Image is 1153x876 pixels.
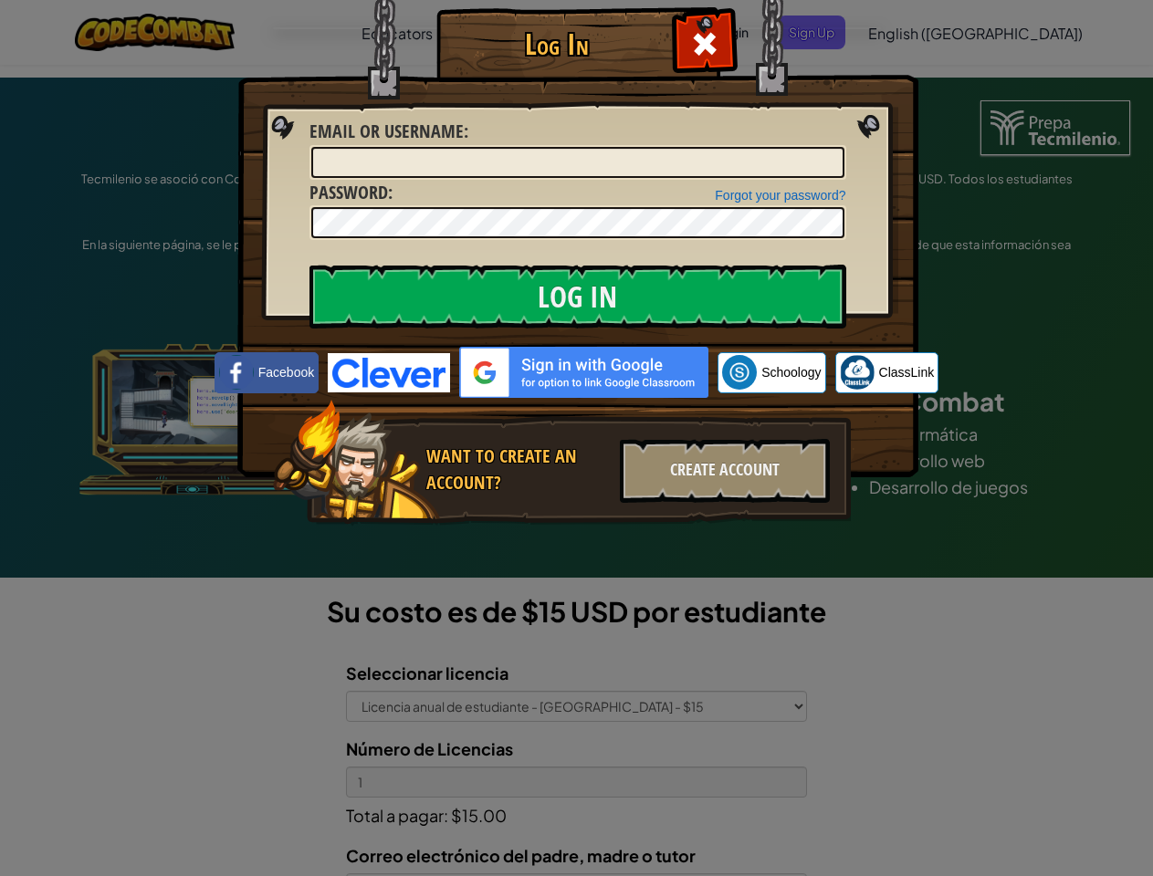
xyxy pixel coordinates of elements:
div: Want to create an account? [426,443,609,495]
img: clever-logo-blue.png [328,353,450,392]
a: Forgot your password? [715,188,845,203]
span: Facebook [258,363,314,381]
span: Schoology [761,363,821,381]
span: Email or Username [309,119,464,143]
span: ClassLink [879,363,935,381]
img: schoology.png [722,355,757,390]
span: Password [309,180,388,204]
h1: Log In [441,28,674,60]
div: Create Account [620,439,830,503]
img: classlink-logo-small.png [840,355,875,390]
img: gplus_sso_button2.svg [459,347,708,398]
label: : [309,180,393,206]
img: facebook_small.png [219,355,254,390]
label: : [309,119,468,145]
input: Log In [309,265,846,328]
